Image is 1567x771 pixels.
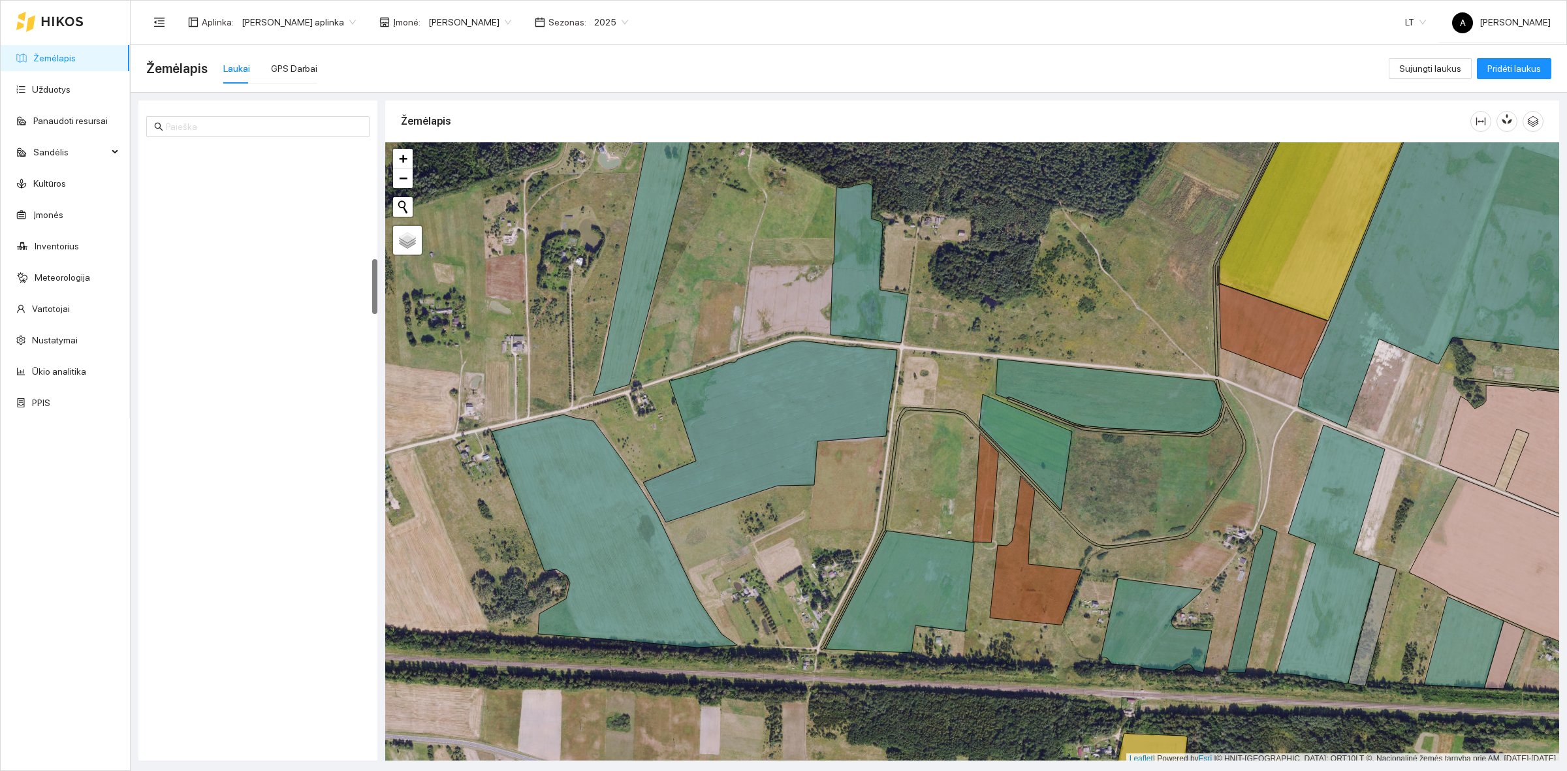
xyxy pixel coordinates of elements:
span: layout [188,17,198,27]
div: Laukai [223,61,250,76]
span: − [399,170,407,186]
a: Inventorius [35,241,79,251]
a: Zoom in [393,149,413,168]
button: column-width [1470,111,1491,132]
span: + [399,150,407,166]
a: Meteorologija [35,272,90,283]
a: Sujungti laukus [1389,63,1472,74]
span: calendar [535,17,545,27]
span: menu-fold [153,16,165,28]
span: shop [379,17,390,27]
span: 2025 [594,12,628,32]
button: Pridėti laukus [1477,58,1551,79]
div: | Powered by © HNIT-[GEOGRAPHIC_DATA]; ORT10LT ©, Nacionalinė žemės tarnyba prie AM, [DATE]-[DATE] [1126,753,1559,764]
span: Jerzy Gvozdovicz aplinka [242,12,356,32]
span: | [1214,754,1216,763]
span: search [154,122,163,131]
a: Įmonės [33,210,63,220]
input: Paieška [166,119,362,134]
div: Žemėlapis [401,102,1470,140]
span: LT [1405,12,1426,32]
a: Zoom out [393,168,413,188]
a: Leaflet [1130,754,1153,763]
a: Žemėlapis [33,53,76,63]
span: Žemėlapis [146,58,208,79]
a: Vartotojai [32,304,70,314]
span: Aplinka : [202,15,234,29]
button: Sujungti laukus [1389,58,1472,79]
a: Kultūros [33,178,66,189]
a: Layers [393,226,422,255]
span: Jerzy Gvozdovič [428,12,511,32]
a: Pridėti laukus [1477,63,1551,74]
span: Sujungti laukus [1399,61,1461,76]
a: Nustatymai [32,335,78,345]
span: [PERSON_NAME] [1452,17,1551,27]
a: Ūkio analitika [32,366,86,377]
span: Sandėlis [33,139,108,165]
div: GPS Darbai [271,61,317,76]
span: A [1460,12,1466,33]
span: Įmonė : [393,15,420,29]
button: menu-fold [146,9,172,35]
a: Esri [1199,754,1212,763]
a: Užduotys [32,84,71,95]
span: Pridėti laukus [1487,61,1541,76]
a: PPIS [32,398,50,408]
span: column-width [1471,116,1491,127]
span: Sezonas : [548,15,586,29]
button: Initiate a new search [393,197,413,217]
a: Panaudoti resursai [33,116,108,126]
